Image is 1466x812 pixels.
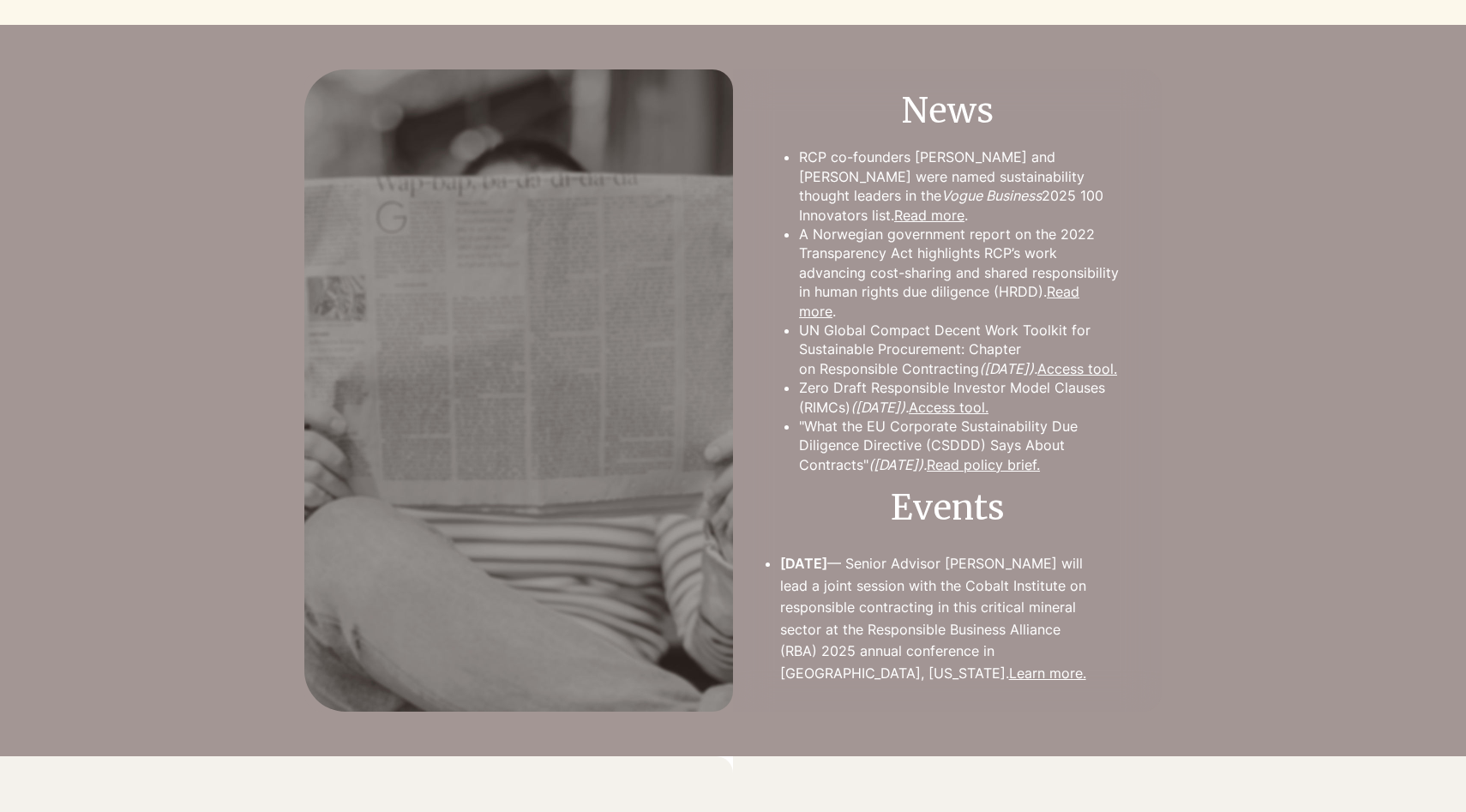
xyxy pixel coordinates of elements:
p: "What the EU Corporate Sustainability Due Diligence Directive (CSDDD) Says About Contracts" [799,417,1121,474]
span: A Norwegian government report on the 2022 Transparency Act highlights RCP’s work advancing cost-s... [799,226,1119,320]
span: RCP co-founders [PERSON_NAME] and [PERSON_NAME] were named sustainability thought leaders in the ... [799,148,1103,223]
a: Access tool. [1037,360,1117,377]
a: Learn more. [1009,665,1086,682]
span: [DATE] [780,555,827,572]
p: ​ — Senior Advisor [PERSON_NAME] will lead a joint session with the Cobalt Institute on responsib... [780,553,1102,685]
span: ([DATE]). [868,456,927,473]
p: UN Global Compact Decent Work Toolkit for Sustainable Procurement: Chapter on Responsible Contrac... [799,321,1121,378]
h2: Events [775,484,1121,532]
img: Image by Roman Kraft [304,69,733,713]
h2: News [774,87,1120,135]
span: Vogue Business [941,187,1042,204]
p: ​​ [893,627,1240,649]
a: Access tool. [909,399,988,416]
p: Zero Draft Responsible Investor Model Clauses (RIMCs) [799,378,1121,417]
span: ([DATE]). [979,360,1037,377]
a: Read more [894,207,964,224]
a: Read policy brief. [927,456,1040,473]
span: ([DATE]). [850,399,909,416]
a: Read more [799,283,1079,319]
